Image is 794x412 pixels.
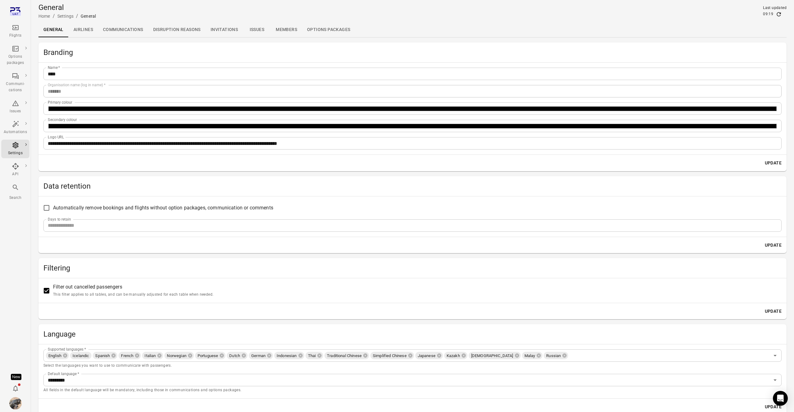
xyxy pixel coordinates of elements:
[762,240,784,251] button: Update
[53,292,213,298] p: This filter applies to all tables, and can be manually adjusted for each table when needed.
[43,47,782,57] h2: Branding
[11,374,21,380] div: Tooltip anchor
[48,82,105,87] label: Organisation name (log in name)
[306,352,323,359] div: Thai
[48,134,64,140] label: Logo URL
[522,352,543,359] div: Malay
[9,382,22,395] button: Notifications
[444,352,467,359] div: Kazakh
[415,352,443,359] div: Japanese
[4,54,27,66] div: Options packages
[43,329,782,339] h2: Language
[762,157,784,169] button: Update
[46,353,64,359] span: English
[771,351,779,360] button: Open
[148,22,206,37] a: Disruption reasons
[1,182,29,203] button: Search
[762,306,784,317] button: Update
[206,22,243,37] a: Invitations
[1,43,29,68] a: Options packages
[118,352,141,359] div: French
[4,81,27,93] div: Communi-cations
[370,353,409,359] span: Simplified Chinese
[763,5,787,11] div: Last updated
[76,12,78,20] li: /
[53,12,55,20] li: /
[324,352,369,359] div: Traditional Chinese
[93,353,112,359] span: Spanish
[98,22,148,37] a: Communications
[43,181,782,191] h2: Data retention
[4,129,27,135] div: Automations
[48,347,86,352] label: Supported languages
[415,353,438,359] span: Japanese
[249,353,268,359] span: German
[4,108,27,114] div: Issues
[164,352,194,359] div: Norwegian
[771,376,779,384] button: Open
[142,352,163,359] div: Italian
[1,161,29,179] a: API
[43,263,782,273] h2: Filtering
[142,353,158,359] span: Italian
[4,150,27,156] div: Settings
[195,353,221,359] span: Portuguese
[324,353,364,359] span: Traditional Chinese
[274,353,299,359] span: Indonesian
[227,353,243,359] span: Dutch
[93,352,117,359] div: Spanish
[48,371,79,376] label: Default language
[38,2,96,12] h1: General
[444,353,462,359] span: Kazakh
[1,140,29,158] a: Settings
[776,11,782,17] button: Refresh data
[1,22,29,41] a: Flights
[249,352,273,359] div: German
[38,22,787,37] div: Local navigation
[274,352,304,359] div: Indonesian
[69,22,98,37] a: Airlines
[46,352,69,359] div: English
[48,117,77,122] label: Secondary colour
[48,65,60,70] label: Name
[9,397,22,410] img: images
[195,352,226,359] div: Portuguese
[43,387,782,393] p: All fields in the default language will be mandatory, including those in communications and optio...
[469,353,516,359] span: [DEMOGRAPHIC_DATA]
[38,12,96,20] nav: Breadcrumbs
[306,353,319,359] span: Thai
[1,98,29,116] a: Issues
[164,353,189,359] span: Norwegian
[70,353,91,359] span: Icelandic
[57,14,74,19] a: Settings
[4,171,27,177] div: API
[38,22,69,37] a: General
[763,11,773,17] div: 09:19
[43,363,782,369] p: Select the languages you want to use to communicate with passengers.
[370,352,414,359] div: Simplified Chinese
[81,13,96,19] div: General
[48,100,72,105] label: Primary colour
[271,22,302,37] a: Members
[302,22,355,37] a: Options packages
[48,217,71,222] label: Days to retain
[53,204,273,212] span: Automatically remove bookings and flights without option packages, communication or comments
[53,283,213,298] span: Filter out cancelled passengers
[4,195,27,201] div: Search
[7,395,24,412] button: Daníel Benediktsson
[227,352,248,359] div: Dutch
[38,14,50,19] a: Home
[118,353,136,359] span: French
[243,22,271,37] a: Issues
[544,352,568,359] div: Russian
[1,70,29,95] a: Communi-cations
[544,353,563,359] span: Russian
[522,353,538,359] span: Malay
[4,33,27,39] div: Flights
[469,352,521,359] div: [DEMOGRAPHIC_DATA]
[773,391,788,406] div: Open Intercom Messenger
[1,119,29,137] a: Automations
